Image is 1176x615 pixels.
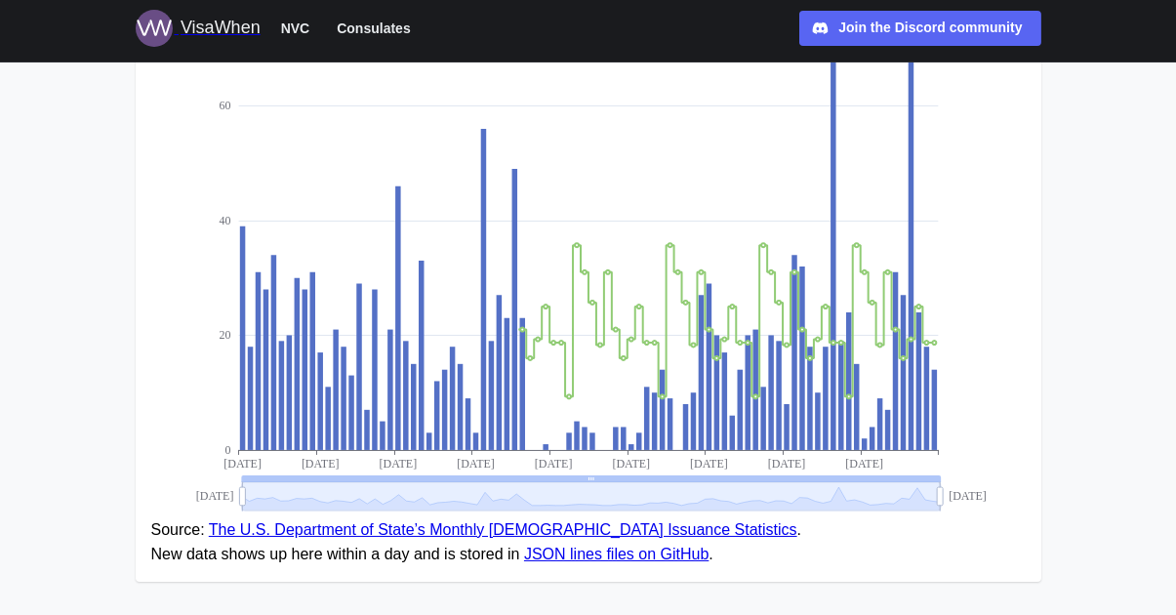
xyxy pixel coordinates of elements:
text: 20 [219,328,230,342]
text: 40 [219,214,230,227]
div: Join the Discord community [838,18,1022,39]
a: The U.S. Department of State’s Monthly [DEMOGRAPHIC_DATA] Issuance Statistics [209,521,797,538]
figcaption: Source: . New data shows up here within a day and is stored in . [151,518,1026,567]
text: [DATE] [949,489,987,503]
a: Logo for VisaWhen VisaWhen [136,10,261,47]
text: [DATE] [534,457,572,471]
span: NVC [281,17,310,40]
text: [DATE] [223,457,262,471]
span: Consulates [337,17,410,40]
text: [DATE] [767,457,805,471]
a: Join the Discord community [799,11,1041,46]
a: JSON lines files on GitHub [524,546,709,562]
text: [DATE] [379,457,417,471]
button: Consulates [328,16,419,41]
div: VisaWhen [181,15,261,42]
text: [DATE] [301,457,339,471]
img: Logo for VisaWhen [136,10,173,47]
text: [DATE] [612,457,650,471]
text: [DATE] [845,457,883,471]
text: [DATE] [195,489,233,503]
text: 0 [224,443,230,457]
text: [DATE] [457,457,495,471]
button: NVC [272,16,319,41]
text: [DATE] [690,457,728,471]
text: 60 [219,99,230,112]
